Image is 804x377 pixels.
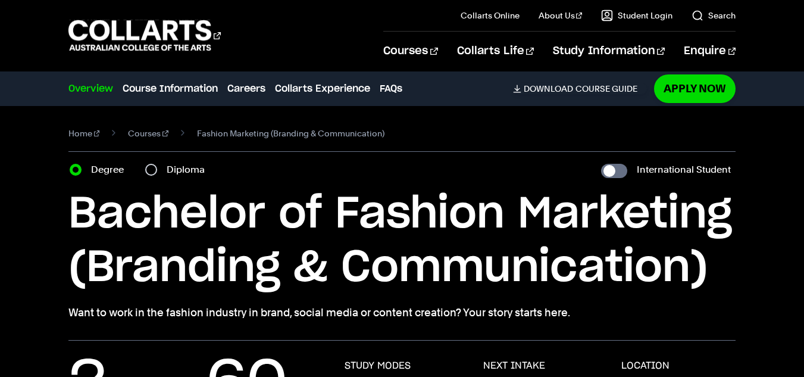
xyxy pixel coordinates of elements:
[91,161,131,178] label: Degree
[383,32,437,71] a: Courses
[275,82,370,96] a: Collarts Experience
[637,161,731,178] label: International Student
[654,74,736,102] a: Apply Now
[68,18,221,52] div: Go to homepage
[345,360,411,372] h3: STUDY MODES
[457,32,534,71] a: Collarts Life
[227,82,265,96] a: Careers
[68,82,113,96] a: Overview
[621,360,670,372] h3: LOCATION
[539,10,583,21] a: About Us
[380,82,402,96] a: FAQs
[68,304,736,321] p: Want to work in the fashion industry in brand, social media or content creation? Your story start...
[128,125,168,142] a: Courses
[123,82,218,96] a: Course Information
[684,32,736,71] a: Enquire
[524,83,573,94] span: Download
[553,32,665,71] a: Study Information
[461,10,520,21] a: Collarts Online
[483,360,545,372] h3: NEXT INTAKE
[68,125,100,142] a: Home
[167,161,212,178] label: Diploma
[197,125,384,142] span: Fashion Marketing (Branding & Communication)
[68,188,736,295] h1: Bachelor of Fashion Marketing (Branding & Communication)
[692,10,736,21] a: Search
[513,83,647,94] a: DownloadCourse Guide
[601,10,672,21] a: Student Login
